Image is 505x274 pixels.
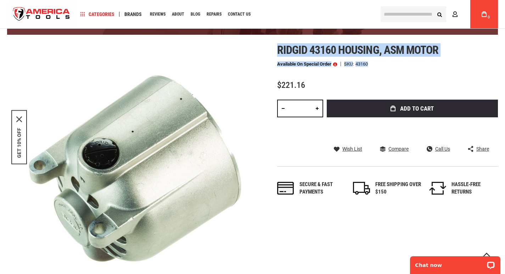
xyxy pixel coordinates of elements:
[277,80,305,90] span: $221.16
[203,10,225,19] a: Repairs
[150,12,165,16] span: Reviews
[187,10,203,19] a: Blog
[451,181,498,196] div: HASSLE-FREE RETURNS
[355,62,368,66] div: 43160
[77,10,118,19] a: Categories
[380,146,409,152] a: Compare
[121,10,145,19] a: Brands
[207,12,221,16] span: Repairs
[429,182,446,195] img: returns
[277,62,337,67] p: Available on Special Order
[277,43,438,57] span: Ridgid 43160 housing, asm motor
[476,146,489,151] span: Share
[342,146,362,151] span: Wish List
[172,12,184,16] span: About
[433,7,446,21] button: Search
[147,10,169,19] a: Reviews
[228,12,251,16] span: Contact Us
[400,106,434,112] span: Add to Cart
[435,146,450,151] span: Call Us
[169,10,187,19] a: About
[277,182,294,195] img: payments
[225,10,254,19] a: Contact Us
[7,1,76,28] img: America Tools
[191,12,200,16] span: Blog
[124,12,142,17] span: Brands
[16,116,22,122] svg: close icon
[388,146,409,151] span: Compare
[427,146,450,152] a: Call Us
[16,116,22,122] button: Close
[16,128,22,158] button: GET 10% OFF
[334,146,362,152] a: Wish List
[353,182,370,195] img: shipping
[80,12,114,17] span: Categories
[327,100,498,117] button: Add to Cart
[488,15,490,19] span: 0
[405,252,505,274] iframe: LiveChat chat widget
[7,1,76,28] a: store logo
[299,181,346,196] div: Secure & fast payments
[344,62,355,66] strong: SKU
[375,181,421,196] div: FREE SHIPPING OVER $150
[325,119,499,140] iframe: Secure express checkout frame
